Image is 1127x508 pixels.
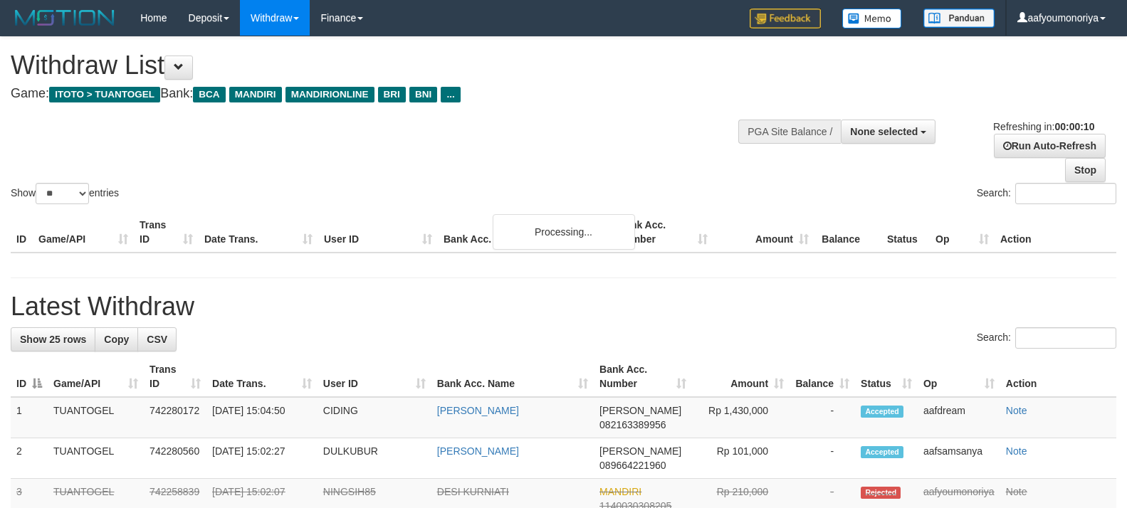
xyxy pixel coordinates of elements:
td: 1 [11,397,48,438]
a: [PERSON_NAME] [437,405,519,416]
th: Action [1000,356,1116,397]
td: CIDING [318,397,431,438]
a: Note [1006,445,1027,457]
td: TUANTOGEL [48,438,144,479]
a: CSV [137,327,177,351]
td: 742280560 [144,438,206,479]
a: Note [1006,405,1027,416]
th: User ID [318,212,438,253]
th: Amount: activate to sort column ascending [692,356,790,397]
div: PGA Site Balance / [738,120,841,144]
span: Accepted [861,446,903,458]
span: CSV [147,334,167,345]
td: 742280172 [144,397,206,438]
span: [PERSON_NAME] [599,405,681,416]
th: Status: activate to sort column ascending [855,356,918,397]
span: ITOTO > TUANTOGEL [49,87,160,102]
span: Rejected [861,487,901,499]
label: Search: [977,183,1116,204]
th: Bank Acc. Number: activate to sort column ascending [594,356,692,397]
span: Copy [104,334,129,345]
th: Balance: activate to sort column ascending [790,356,855,397]
td: Rp 101,000 [692,438,790,479]
span: MANDIRI [599,486,641,497]
span: Accepted [861,406,903,418]
img: Button%20Memo.svg [842,9,902,28]
h1: Withdraw List [11,51,737,80]
div: Processing... [493,214,635,250]
td: Rp 1,430,000 [692,397,790,438]
td: TUANTOGEL [48,397,144,438]
th: Amount [713,212,814,253]
a: [PERSON_NAME] [437,445,519,457]
th: Date Trans. [199,212,318,253]
th: ID [11,212,33,253]
span: BNI [409,87,437,102]
a: Copy [95,327,138,351]
td: - [790,438,855,479]
span: BRI [378,87,406,102]
strong: 00:00:10 [1054,121,1094,132]
td: aafsamsanya [918,438,1000,479]
td: aafdream [918,397,1000,438]
label: Search: [977,327,1116,349]
td: [DATE] 15:04:50 [206,397,318,438]
span: [PERSON_NAME] [599,445,681,457]
th: Status [881,212,930,253]
th: Trans ID: activate to sort column ascending [144,356,206,397]
a: Note [1006,486,1027,497]
td: 2 [11,438,48,479]
span: MANDIRI [229,87,282,102]
th: Balance [814,212,881,253]
a: Show 25 rows [11,327,95,351]
a: Run Auto-Refresh [994,134,1106,158]
th: Bank Acc. Name: activate to sort column ascending [431,356,594,397]
h4: Game: Bank: [11,87,737,101]
td: [DATE] 15:02:27 [206,438,318,479]
td: DULKUBUR [318,438,431,479]
span: Show 25 rows [20,334,86,345]
th: Date Trans.: activate to sort column ascending [206,356,318,397]
th: Game/API: activate to sort column ascending [48,356,144,397]
span: MANDIRIONLINE [285,87,374,102]
a: Stop [1065,158,1106,182]
h1: Latest Withdraw [11,292,1116,321]
th: Trans ID [134,212,199,253]
input: Search: [1015,327,1116,349]
th: Op: activate to sort column ascending [918,356,1000,397]
span: None selected [850,126,918,137]
th: Game/API [33,212,134,253]
th: Action [995,212,1116,253]
img: Feedback.jpg [750,9,821,28]
th: ID: activate to sort column descending [11,356,48,397]
th: Bank Acc. Number [612,212,713,253]
span: Copy 089664221960 to clipboard [599,460,666,471]
img: panduan.png [923,9,995,28]
td: - [790,397,855,438]
th: Bank Acc. Name [438,212,612,253]
input: Search: [1015,183,1116,204]
a: DESI KURNIATI [437,486,509,497]
th: Op [930,212,995,253]
span: Copy 082163389956 to clipboard [599,419,666,430]
button: None selected [841,120,935,144]
span: BCA [193,87,225,102]
span: ... [441,87,460,102]
select: Showentries [36,183,89,204]
span: Refreshing in: [993,121,1094,132]
label: Show entries [11,183,119,204]
th: User ID: activate to sort column ascending [318,356,431,397]
img: MOTION_logo.png [11,7,119,28]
